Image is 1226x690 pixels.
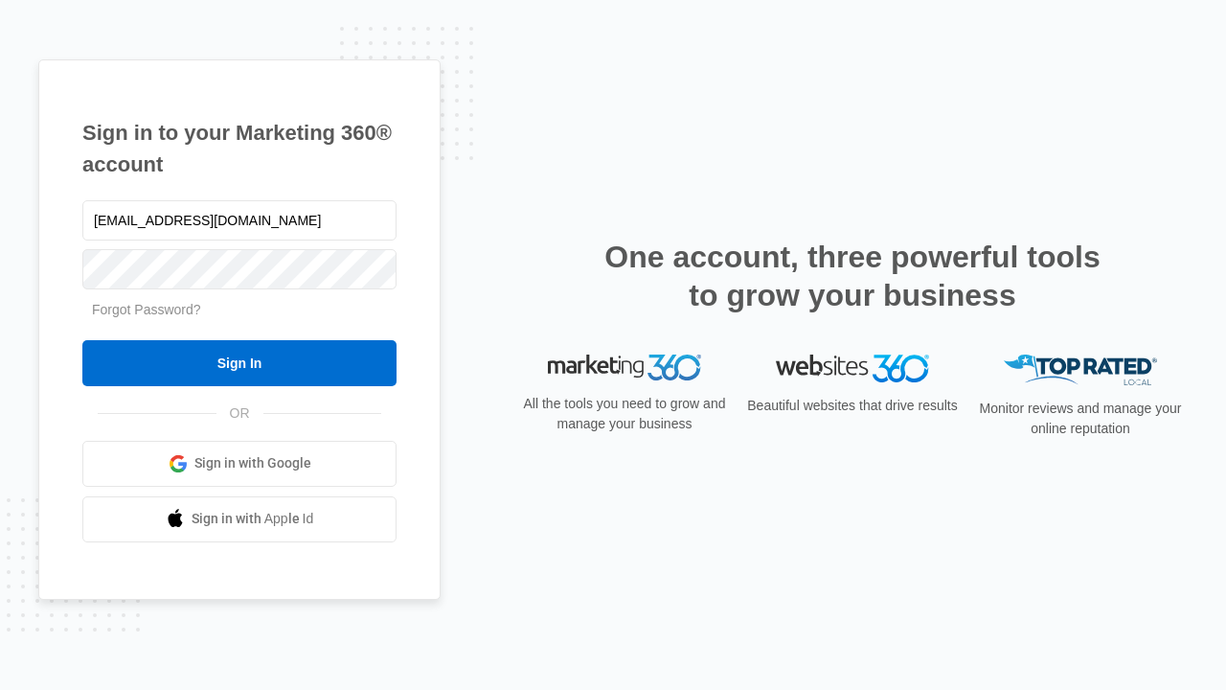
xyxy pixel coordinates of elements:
[973,399,1188,439] p: Monitor reviews and manage your online reputation
[82,117,397,180] h1: Sign in to your Marketing 360® account
[776,355,929,382] img: Websites 360
[517,394,732,434] p: All the tools you need to grow and manage your business
[192,509,314,529] span: Sign in with Apple Id
[745,396,960,416] p: Beautiful websites that drive results
[194,453,311,473] span: Sign in with Google
[599,238,1106,314] h2: One account, three powerful tools to grow your business
[82,496,397,542] a: Sign in with Apple Id
[82,441,397,487] a: Sign in with Google
[82,200,397,241] input: Email
[82,340,397,386] input: Sign In
[1004,355,1157,386] img: Top Rated Local
[548,355,701,381] img: Marketing 360
[92,302,201,317] a: Forgot Password?
[216,403,263,424] span: OR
